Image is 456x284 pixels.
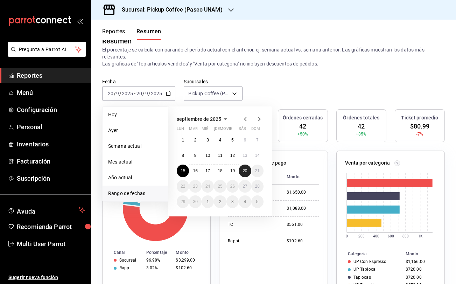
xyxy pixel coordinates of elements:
[358,122,365,131] span: 42
[189,195,201,208] button: 30 de septiembre de 2025
[145,91,148,96] input: --
[239,195,251,208] button: 4 de octubre de 2025
[181,199,185,204] abbr: 29 de septiembre de 2025
[177,115,230,123] button: septiembre de 2025
[214,180,226,193] button: 25 de septiembre de 2025
[214,134,226,146] button: 4 de septiembre de 2025
[181,184,185,189] abbr: 22 de septiembre de 2025
[107,91,114,96] input: --
[218,184,222,189] abbr: 25 de septiembre de 2025
[214,165,226,177] button: 18 de septiembre de 2025
[226,195,239,208] button: 3 de octubre de 2025
[251,180,264,193] button: 28 de septiembre de 2025
[287,189,319,195] div: $1,650.00
[205,168,210,173] abbr: 17 de septiembre de 2025
[243,184,247,189] abbr: 27 de septiembre de 2025
[230,168,235,173] abbr: 19 de septiembre de 2025
[148,91,150,96] span: /
[243,168,247,173] abbr: 20 de septiembre de 2025
[214,126,255,134] abbr: jueves
[176,258,199,263] div: $3,299.00
[255,168,260,173] abbr: 21 de septiembre de 2025
[119,258,136,263] div: Sucursal
[17,139,85,149] span: Inventarios
[181,168,185,173] abbr: 15 de septiembre de 2025
[136,28,161,40] button: Resumen
[418,234,423,238] text: 1K
[239,149,251,162] button: 13 de septiembre de 2025
[121,91,133,96] input: ----
[206,199,209,204] abbr: 1 de octubre de 2025
[146,265,170,270] div: 3.02%
[108,158,162,166] span: Mes actual
[297,131,308,137] span: +50%
[251,126,260,134] abbr: domingo
[251,195,264,208] button: 5 de octubre de 2025
[283,114,323,122] h3: Órdenes cerradas
[416,131,423,137] span: -7%
[193,199,197,204] abbr: 30 de septiembre de 2025
[230,153,235,158] abbr: 12 de septiembre de 2025
[17,206,76,214] span: Ayuda
[251,134,264,146] button: 7 de septiembre de 2025
[102,28,161,40] div: navigation tabs
[17,157,85,166] span: Facturación
[108,174,162,181] span: Año actual
[218,153,222,158] abbr: 11 de septiembre de 2025
[143,249,173,256] th: Porcentaje
[173,249,210,256] th: Monto
[102,36,132,46] div: Resumen
[353,259,387,264] div: UP Con Espresso
[226,180,239,193] button: 26 de septiembre de 2025
[287,238,319,244] div: $102.60
[255,153,260,158] abbr: 14 de septiembre de 2025
[243,153,247,158] abbr: 13 de septiembre de 2025
[17,239,85,249] span: Multi User Parrot
[202,134,214,146] button: 3 de septiembre de 2025
[202,126,208,134] abbr: miércoles
[116,6,223,14] h3: Sucursal: Pickup Coffee (Paseo UNAM)
[177,165,189,177] button: 15 de septiembre de 2025
[17,71,85,80] span: Reportes
[406,267,433,272] div: $720.00
[202,180,214,193] button: 24 de septiembre de 2025
[226,149,239,162] button: 12 de septiembre de 2025
[119,91,121,96] span: /
[77,18,83,24] button: open_drawer_menu
[102,79,175,84] label: Fecha
[218,168,222,173] abbr: 18 de septiembre de 2025
[401,114,438,122] h3: Ticket promedio
[114,91,116,96] span: /
[8,42,86,57] button: Pregunta a Parrot AI
[406,275,433,280] div: $720.00
[193,168,197,173] abbr: 16 de septiembre de 2025
[108,190,162,197] span: Rango de fechas
[150,91,162,96] input: ----
[205,153,210,158] abbr: 10 de septiembre de 2025
[226,126,232,134] abbr: viernes
[17,88,85,97] span: Menú
[239,180,251,193] button: 27 de septiembre de 2025
[256,199,259,204] abbr: 5 de octubre de 2025
[17,222,85,231] span: Recomienda Parrot
[231,199,234,204] abbr: 3 de octubre de 2025
[358,234,364,238] text: 200
[239,126,246,134] abbr: sábado
[194,138,197,143] abbr: 2 de septiembre de 2025
[244,199,246,204] abbr: 4 de octubre de 2025
[108,127,162,134] span: Ayer
[189,149,201,162] button: 9 de septiembre de 2025
[353,275,371,280] div: Tapiocas
[108,111,162,118] span: Hoy
[251,165,264,177] button: 21 de septiembre de 2025
[346,234,348,238] text: 0
[134,91,135,96] span: -
[103,249,143,256] th: Canal
[202,149,214,162] button: 10 de septiembre de 2025
[176,265,199,270] div: $102.60
[387,234,394,238] text: 600
[177,134,189,146] button: 1 de septiembre de 2025
[345,159,390,167] p: Venta por categoría
[102,46,445,67] p: El porcentaje se calcula comparando el período actual con el anterior, ej. semana actual vs. sema...
[231,138,234,143] abbr: 5 de septiembre de 2025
